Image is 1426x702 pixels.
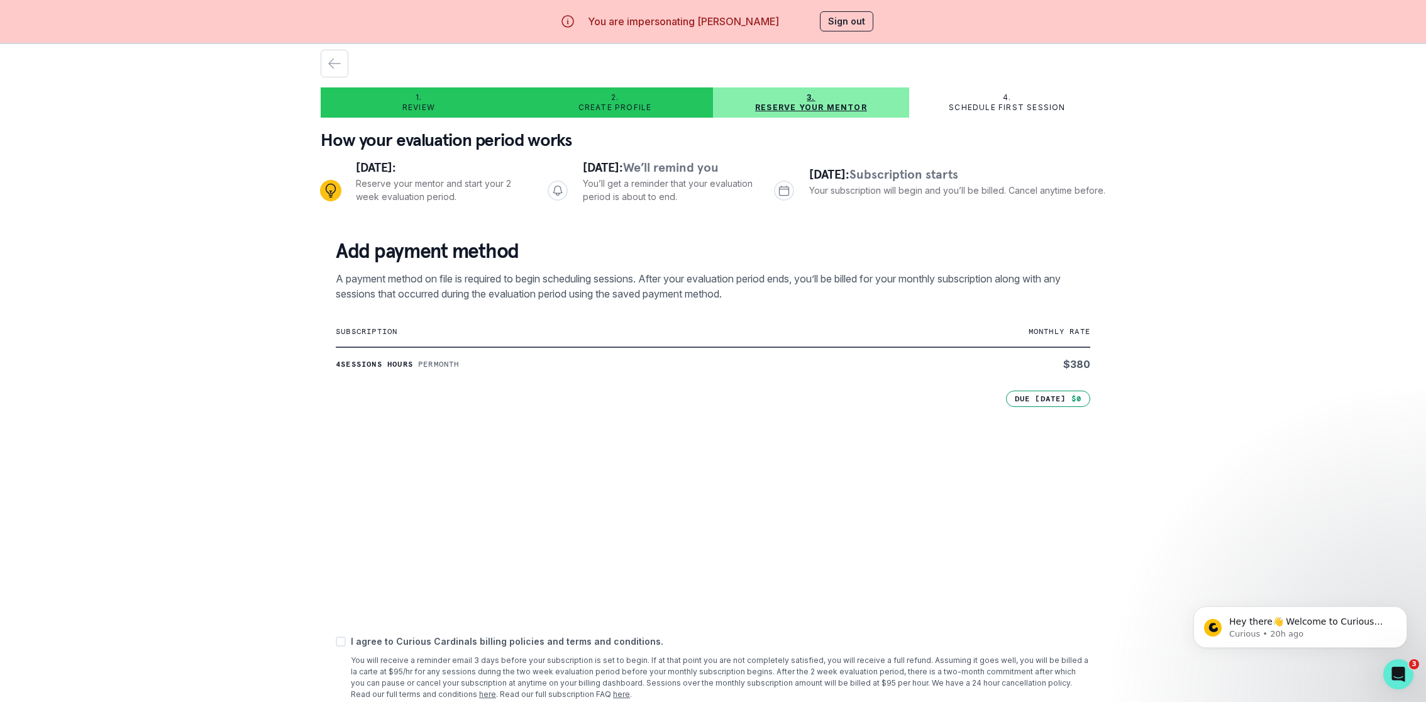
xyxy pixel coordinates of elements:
[356,177,528,203] p: Reserve your mentor and start your 2 week evaluation period.
[583,159,623,175] span: [DATE]:
[849,166,958,182] span: Subscription starts
[402,103,435,113] p: Review
[1409,659,1419,669] span: 3
[1015,394,1066,404] p: Due [DATE]
[949,103,1065,113] p: Schedule first session
[351,655,1090,700] p: You will receive a reminder email 3 days before your subscription is set to begin. If at that poi...
[416,92,422,103] p: 1.
[1003,92,1011,103] p: 4.
[1175,580,1426,668] iframe: Intercom notifications message
[809,184,1105,197] p: Your subscription will begin and you’ll be billed. Cancel anytime before.
[839,326,1090,337] p: monthly rate
[578,103,652,113] p: Create profile
[336,238,1090,264] p: Add payment method
[611,92,619,103] p: 2.
[809,166,849,182] span: [DATE]:
[333,404,1093,617] iframe: Secure payment input frame
[336,271,1090,301] p: A payment method on file is required to begin scheduling sessions. After your evaluation period e...
[418,359,460,369] p: Per month
[321,128,1105,153] p: How your evaluation period works
[351,635,1090,648] p: I agree to Curious Cardinals billing policies and terms and conditions.
[613,689,630,699] a: here
[807,92,815,103] p: 3.
[336,359,413,369] p: 4 sessions hours
[839,347,1090,381] td: $ 380
[755,103,867,113] p: Reserve your mentor
[583,177,754,203] p: You’ll get a reminder that your evaluation period is about to end.
[356,159,396,175] span: [DATE]:
[321,158,1105,223] div: Progress
[1071,394,1081,404] p: $0
[479,689,496,699] a: here
[1383,659,1413,689] iframe: Intercom live chat
[623,159,719,175] span: We’ll remind you
[336,326,839,337] p: subscription
[820,11,873,31] button: Sign out
[588,14,779,29] p: You are impersonating [PERSON_NAME]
